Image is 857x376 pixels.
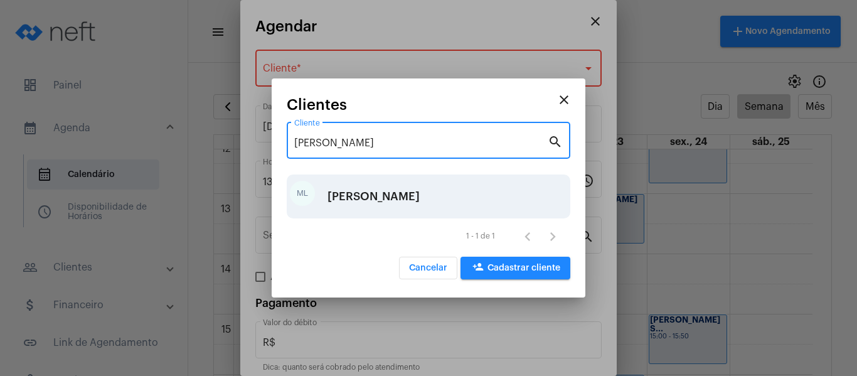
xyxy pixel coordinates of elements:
input: Pesquisar cliente [294,137,548,149]
mat-icon: search [548,134,563,149]
span: Cadastrar cliente [471,264,560,272]
button: Cancelar [399,257,457,279]
button: Próxima página [540,223,565,249]
button: Página anterior [515,223,540,249]
div: ML [290,181,315,206]
button: Cadastrar cliente [460,257,570,279]
div: [PERSON_NAME] [327,178,420,215]
mat-icon: close [556,92,572,107]
mat-icon: person_add [471,261,486,276]
div: 1 - 1 de 1 [466,232,495,240]
span: Cancelar [409,264,447,272]
span: Clientes [287,97,347,113]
